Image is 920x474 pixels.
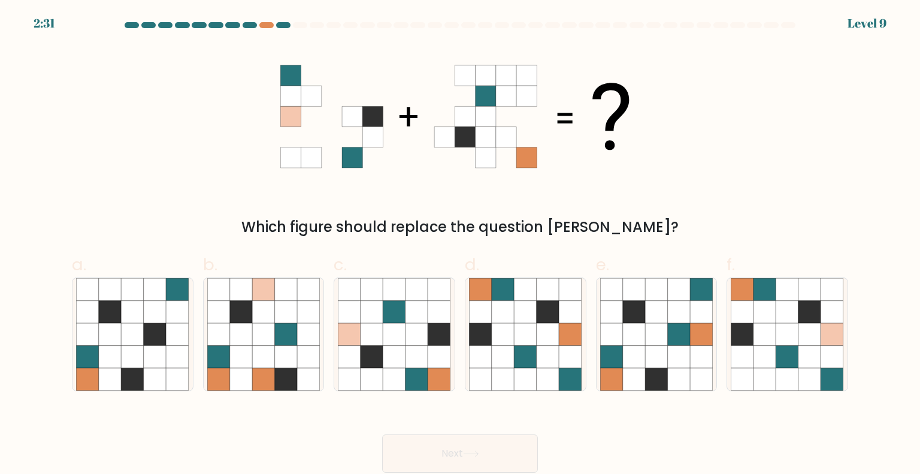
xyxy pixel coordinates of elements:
span: a. [72,253,86,276]
span: d. [465,253,479,276]
div: Which figure should replace the question [PERSON_NAME]? [79,216,841,238]
div: 2:31 [34,14,55,32]
span: f. [727,253,735,276]
div: Level 9 [848,14,886,32]
span: e. [596,253,609,276]
span: c. [334,253,347,276]
button: Next [382,434,538,473]
span: b. [203,253,217,276]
